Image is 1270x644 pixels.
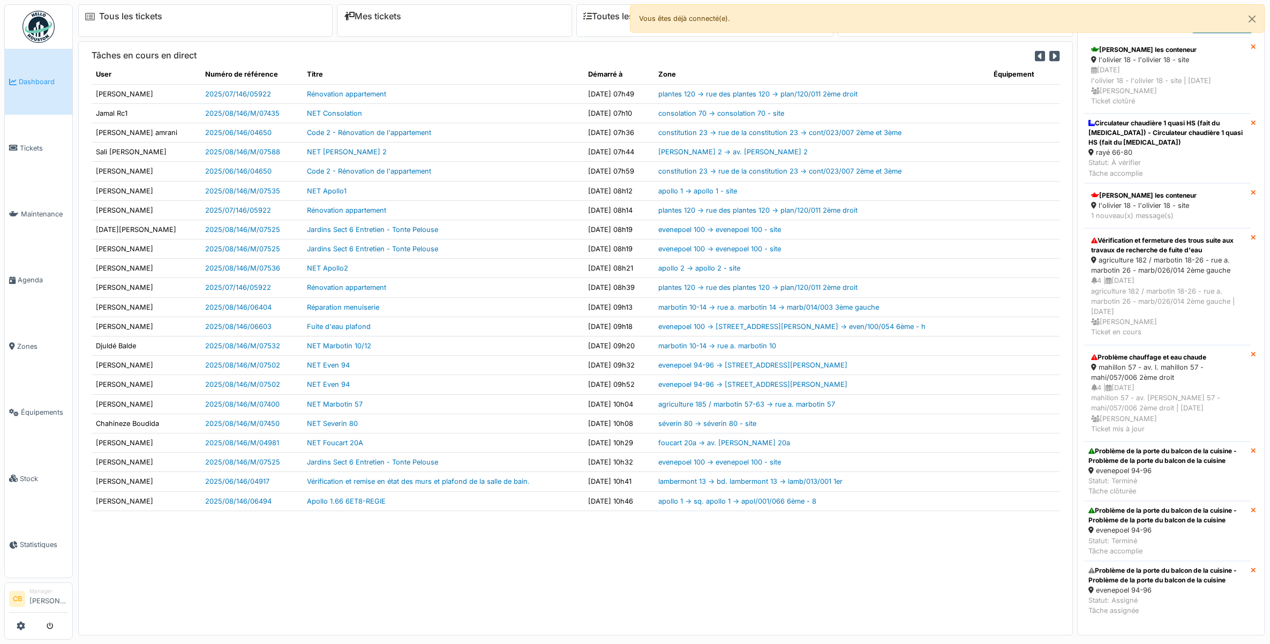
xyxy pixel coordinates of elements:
[18,275,68,285] span: Agenda
[205,129,272,137] a: 2025/06/146/04650
[584,200,654,220] td: [DATE] 08h14
[1091,383,1244,434] div: 4 | [DATE] mahillon 57 - av. [PERSON_NAME] 57 - mahi/057/006 2ème droit | [DATE] [PERSON_NAME] Ti...
[1088,595,1246,616] div: Statut: Assigné Tâche assignée
[205,245,280,253] a: 2025/08/146/M/07525
[584,453,654,472] td: [DATE] 10h32
[92,336,201,356] td: Djuldé Balde
[96,70,111,78] span: translation missing: fr.shared.user
[584,336,654,356] td: [DATE] 09h20
[92,50,197,61] h6: Tâches en cours en direct
[583,11,663,21] a: Toutes les tâches
[584,433,654,452] td: [DATE] 10h29
[307,400,363,408] a: NET Marbotin 57
[307,187,347,195] a: NET Apollo1
[658,477,843,485] a: lambermont 13 -> bd. lambermont 13 -> lamb/013/001 1er
[658,206,858,214] a: plantes 120 -> rue des plantes 120 -> plan/120/011 2ème droit
[658,90,858,98] a: plantes 120 -> rue des plantes 120 -> plan/120/011 2ème droit
[1088,147,1246,158] div: rayé 66-80
[92,220,201,239] td: [DATE][PERSON_NAME]
[307,439,363,447] a: NET Foucart 20A
[1091,45,1244,55] div: [PERSON_NAME] les conteneur
[92,278,201,297] td: [PERSON_NAME]
[92,491,201,511] td: [PERSON_NAME]
[584,414,654,433] td: [DATE] 10h08
[1091,65,1244,106] div: [DATE] l'olivier 18 - l'olivier 18 - site | [DATE] [PERSON_NAME] Ticket clotûré
[205,342,280,350] a: 2025/08/146/M/07532
[630,4,1265,33] div: Vous êtes déjà connecté(e).
[584,123,654,142] td: [DATE] 07h36
[584,103,654,123] td: [DATE] 07h10
[307,361,350,369] a: NET Even 94
[1091,211,1244,221] div: 1 nouveau(x) message(s)
[307,167,431,175] a: Code 2 - Rénovation de l'appartement
[584,181,654,200] td: [DATE] 08h12
[658,400,835,408] a: agriculture 185 / marbotin 57-63 -> rue a. marbotin 57
[307,283,386,291] a: Rénovation appartement
[5,445,72,511] a: Stock
[205,187,280,195] a: 2025/08/146/M/07535
[584,472,654,491] td: [DATE] 10h41
[658,323,926,331] a: evenepoel 100 -> [STREET_ADDRESS][PERSON_NAME] -> even/100/054 6ème - h
[307,323,371,331] a: Fuite d'eau plafond
[29,587,68,595] div: Manager
[1084,228,1251,345] a: Vérification et fermeture des trous suite aux travaux de recherche de fuite d'eau agriculture 182...
[658,129,901,137] a: constitution 23 -> rue de la constitution 23 -> cont/023/007 2ème et 3ème
[658,283,858,291] a: plantes 120 -> rue des plantes 120 -> plan/120/011 2ème droit
[92,84,201,103] td: [PERSON_NAME]
[1088,585,1246,595] div: evenepoel 94-96
[201,65,303,84] th: Numéro de référence
[989,65,1059,84] th: Équipement
[1084,501,1251,561] a: Problème de la porte du balcon de la cuisine - Problème de la porte du balcon de la cuisine evene...
[1088,525,1246,535] div: evenepoel 94-96
[205,400,280,408] a: 2025/08/146/M/07400
[307,109,362,117] a: NET Consolation
[99,11,162,21] a: Tous les tickets
[1088,158,1246,178] div: Statut: À vérifier Tâche accomplie
[5,49,72,115] a: Dashboard
[205,420,280,428] a: 2025/08/146/M/07450
[1091,191,1244,200] div: [PERSON_NAME] les conteneur
[1084,38,1251,114] a: [PERSON_NAME] les conteneur l'olivier 18 - l'olivier 18 - site [DATE]l'olivier 18 - l'olivier 18 ...
[5,313,72,379] a: Zones
[22,11,55,43] img: Badge_color-CXgf-gQk.svg
[1088,446,1246,466] div: Problème de la porte du balcon de la cuisine - Problème de la porte du balcon de la cuisine
[584,84,654,103] td: [DATE] 07h49
[19,77,68,87] span: Dashboard
[205,380,280,388] a: 2025/08/146/M/07502
[584,239,654,259] td: [DATE] 08h19
[92,200,201,220] td: [PERSON_NAME]
[9,591,25,607] li: CB
[307,148,387,156] a: NET [PERSON_NAME] 2
[658,342,776,350] a: marbotin 10-14 -> rue a. marbotin 10
[205,206,271,214] a: 2025/07/146/05922
[1088,118,1246,147] div: Circulateur chaudière 1 quasi HS (fait du [MEDICAL_DATA]) - Circulateur chaudière 1 quasi HS (fai...
[92,103,201,123] td: Jamal Rc1
[5,181,72,247] a: Maintenance
[307,264,348,272] a: NET Apollo2
[658,439,790,447] a: foucart 20a -> av. [PERSON_NAME] 20a
[584,356,654,375] td: [DATE] 09h32
[584,220,654,239] td: [DATE] 08h19
[92,375,201,394] td: [PERSON_NAME]
[1091,362,1244,383] div: mahillon 57 - av. l. mahillon 57 - mahi/057/006 2ème droit
[584,491,654,511] td: [DATE] 10h46
[1091,200,1244,211] div: l'olivier 18 - l'olivier 18 - site
[20,143,68,153] span: Tickets
[307,206,386,214] a: Rénovation appartement
[584,375,654,394] td: [DATE] 09h52
[92,433,201,452] td: [PERSON_NAME]
[205,148,280,156] a: 2025/08/146/M/07588
[1088,536,1246,556] div: Statut: Terminé Tâche accomplie
[307,342,371,350] a: NET Marbotin 10/12
[307,303,379,311] a: Réparation menuiserie
[92,317,201,336] td: [PERSON_NAME]
[20,474,68,484] span: Stock
[205,439,279,447] a: 2025/08/146/M/04981
[1091,255,1244,275] div: agriculture 182 / marbotin 18-26 - rue a. marbotin 26 - marb/026/014 2ème gauche
[5,512,72,578] a: Statistiques
[5,379,72,445] a: Équipements
[584,162,654,181] td: [DATE] 07h59
[584,278,654,297] td: [DATE] 08h39
[92,394,201,414] td: [PERSON_NAME]
[205,458,280,466] a: 2025/08/146/M/07525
